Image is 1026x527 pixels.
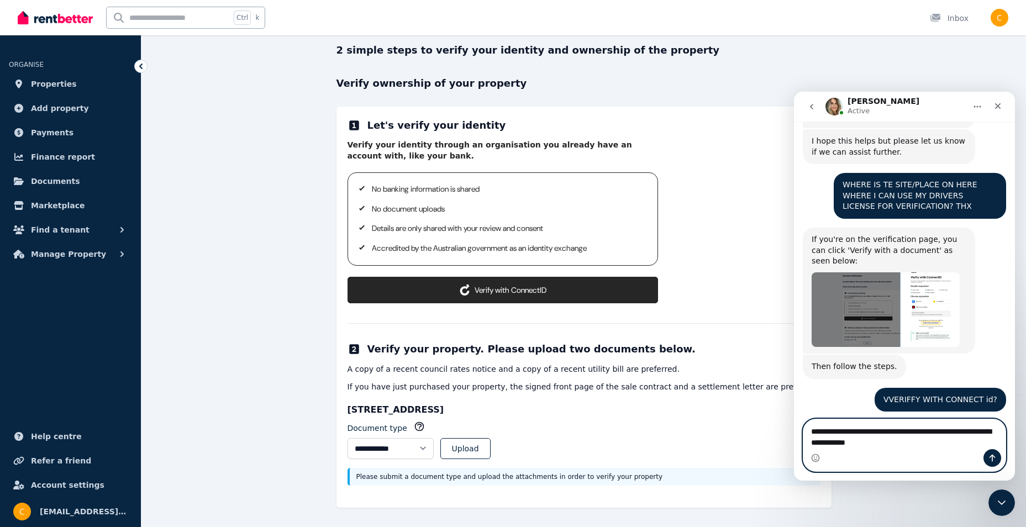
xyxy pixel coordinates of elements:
p: 2 simple steps to verify your identity and ownership of the property [336,43,832,58]
span: Refer a friend [31,454,91,467]
a: Add property [9,97,132,119]
p: Please submit a document type and upload the attachments in order to verify your property [356,472,814,481]
span: Add property [31,102,89,115]
span: [EMAIL_ADDRESS][DOMAIN_NAME] [40,505,128,518]
a: Help centre [9,425,132,447]
a: Finance report [9,146,132,168]
a: Marketplace [9,194,132,217]
img: catchcattsy.56@gmail.com [13,503,31,520]
p: A copy of a recent council rates notice and a copy of a recent utility bill are preferred. [348,363,820,375]
p: Verify ownership of your property [336,76,832,91]
span: ORGANISE [9,61,44,68]
iframe: Intercom live chat [988,489,1015,516]
p: Details are only shared with your review and consent [372,223,645,234]
img: catchcattsy.56@gmail.com [991,9,1008,27]
h3: [STREET_ADDRESS] [348,403,820,417]
span: Payments [31,126,73,139]
button: Upload [440,438,491,459]
a: Properties [9,73,132,95]
button: Verify with ConnectID [348,277,658,303]
a: Payments [9,122,132,144]
span: Marketplace [31,199,85,212]
label: Document type [348,423,407,434]
span: Properties [31,77,77,91]
h2: Let's verify your identity [367,118,506,133]
button: Find a tenant [9,219,132,241]
span: Help centre [31,430,82,443]
span: Documents [31,175,80,188]
a: Account settings [9,474,132,496]
a: Documents [9,170,132,192]
button: Manage Property [9,243,132,265]
span: k [255,13,259,22]
p: No document uploads [372,204,645,215]
div: Inbox [930,13,969,24]
h2: Verify your property. Please upload two documents below. [367,341,696,357]
p: No banking information is shared [372,184,645,195]
p: If you have just purchased your property, the signed front page of the sale contract and a settle... [348,381,820,392]
span: Account settings [31,478,104,492]
img: RentBetter [18,9,93,26]
p: Accredited by the Australian government as an identity exchange [372,243,645,254]
span: Find a tenant [31,223,90,236]
span: Finance report [31,150,95,164]
p: Verify your identity through an organisation you already have an account with, like your bank. [348,140,658,161]
span: Ctrl [234,10,251,25]
span: Manage Property [31,247,106,261]
iframe: Intercom live chat [794,92,1015,481]
a: Refer a friend [9,450,132,472]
